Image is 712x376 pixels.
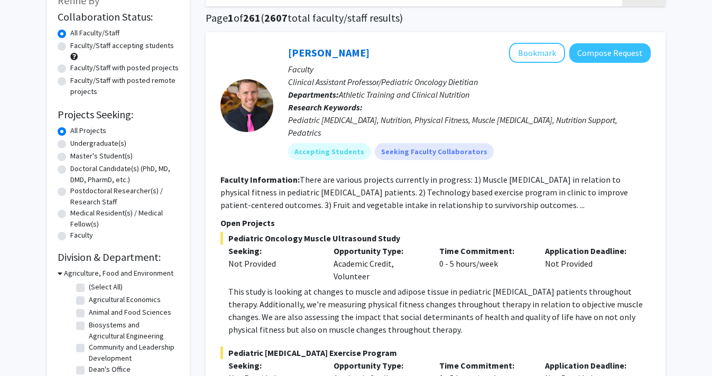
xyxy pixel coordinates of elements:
label: Medical Resident(s) / Medical Fellow(s) [70,208,179,230]
div: Academic Credit, Volunteer [326,245,431,283]
p: Seeking: [228,359,318,372]
label: Biosystems and Agricultural Engineering [89,319,177,342]
span: 2607 [264,11,288,24]
b: Research Keywords: [288,102,363,112]
iframe: Chat [8,328,45,368]
p: Application Deadline: [545,245,635,257]
span: Pediatric Oncology Muscle Ultrasound Study [220,232,651,245]
h2: Collaboration Status: [58,11,179,23]
label: All Faculty/Staff [70,27,119,39]
label: Master's Student(s) [70,151,133,162]
span: 1 [228,11,234,24]
h2: Division & Department: [58,251,179,264]
h1: Page of ( total faculty/staff results) [206,12,665,24]
label: Faculty [70,230,93,241]
label: Postdoctoral Researcher(s) / Research Staff [70,185,179,208]
mat-chip: Accepting Students [288,143,371,160]
label: Animal and Food Sciences [89,307,171,318]
p: Opportunity Type: [334,245,423,257]
div: Pediatric [MEDICAL_DATA], Nutrition, Physical Fitness, Muscle [MEDICAL_DATA], Nutrition Support, ... [288,114,651,139]
label: Agricultural Economics [89,294,161,305]
p: Clinical Assistant Professor/Pediatric Oncology Dietitian [288,76,651,88]
label: (Select All) [89,281,123,293]
p: Opportunity Type: [334,359,423,372]
button: Add Corey Hawes to Bookmarks [509,43,565,63]
label: Faculty/Staff accepting students [70,40,174,51]
label: Undergraduate(s) [70,138,126,149]
div: Not Provided [228,257,318,270]
h3: Agriculture, Food and Environment [64,268,173,279]
button: Compose Request to Corey Hawes [569,43,651,63]
p: Time Commitment: [439,359,529,372]
span: Athletic Training and Clinical Nutrition [339,89,469,100]
p: This study is looking at changes to muscle and adipose tissue in pediatric [MEDICAL_DATA] patient... [228,285,651,336]
div: Not Provided [537,245,643,283]
label: Community and Leadership Development [89,342,177,364]
b: Departments: [288,89,339,100]
p: Faculty [288,63,651,76]
a: [PERSON_NAME] [288,46,369,59]
p: Seeking: [228,245,318,257]
p: Open Projects [220,217,651,229]
label: Doctoral Candidate(s) (PhD, MD, DMD, PharmD, etc.) [70,163,179,185]
label: Faculty/Staff with posted projects [70,62,179,73]
p: Application Deadline: [545,359,635,372]
h2: Projects Seeking: [58,108,179,121]
label: Faculty/Staff with posted remote projects [70,75,179,97]
b: Faculty Information: [220,174,300,185]
p: Time Commitment: [439,245,529,257]
label: All Projects [70,125,106,136]
mat-chip: Seeking Faculty Collaborators [375,143,494,160]
span: Pediatric [MEDICAL_DATA] Exercise Program [220,346,651,359]
fg-read-more: There are various projects currently in progress: 1) Muscle [MEDICAL_DATA] in relation to physica... [220,174,628,210]
div: 0 - 5 hours/week [431,245,537,283]
span: 261 [243,11,261,24]
label: Dean's Office [89,364,131,375]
